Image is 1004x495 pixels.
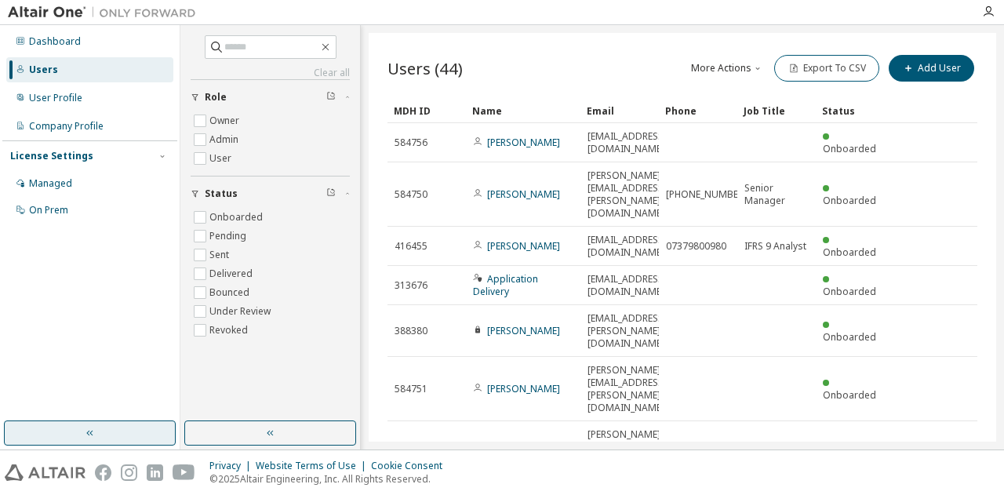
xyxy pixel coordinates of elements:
span: 584751 [395,383,427,395]
a: [PERSON_NAME] [487,136,560,149]
span: 07379800980 [666,240,726,253]
span: IFRS 9 Analyst [744,240,806,253]
a: Clear all [191,67,350,79]
div: Name [472,98,574,123]
label: Onboarded [209,208,266,227]
span: [EMAIL_ADDRESS][DOMAIN_NAME] [587,130,667,155]
span: [PHONE_NUMBER] [666,188,747,201]
div: Managed [29,177,72,190]
span: Role [205,91,227,104]
span: 388380 [395,325,427,337]
label: Admin [209,130,242,149]
label: User [209,149,235,168]
label: Bounced [209,283,253,302]
label: Pending [209,227,249,246]
div: MDH ID [394,98,460,123]
span: Status [205,187,238,200]
div: License Settings [10,150,93,162]
span: [EMAIL_ADDRESS][DOMAIN_NAME] [587,234,667,259]
div: Dashboard [29,35,81,48]
img: facebook.svg [95,464,111,481]
button: Status [191,177,350,211]
span: [PERSON_NAME][EMAIL_ADDRESS][PERSON_NAME][DOMAIN_NAME] [587,364,667,414]
span: 416455 [395,240,427,253]
p: © 2025 Altair Engineering, Inc. All Rights Reserved. [209,472,452,486]
button: Export To CSV [774,55,879,82]
div: On Prem [29,204,68,217]
img: youtube.svg [173,464,195,481]
div: Cookie Consent [371,460,452,472]
a: [PERSON_NAME] [487,324,560,337]
span: [EMAIL_ADDRESS][PERSON_NAME][DOMAIN_NAME] [587,312,667,350]
span: Clear filter [326,187,336,200]
button: Add User [889,55,974,82]
label: Owner [209,111,242,130]
span: 313676 [395,279,427,292]
label: Revoked [209,321,251,340]
span: [EMAIL_ADDRESS][DOMAIN_NAME] [587,273,667,298]
label: Under Review [209,302,274,321]
div: Job Title [744,98,809,123]
div: Status [822,98,888,123]
button: More Actions [689,55,765,82]
span: Users (44) [387,57,463,79]
div: Company Profile [29,120,104,133]
span: Onboarded [823,142,876,155]
a: Application Delivery [473,272,538,298]
div: User Profile [29,92,82,104]
span: Onboarded [823,285,876,298]
div: Users [29,64,58,76]
img: instagram.svg [121,464,137,481]
a: [PERSON_NAME] [487,382,560,395]
span: Onboarded [823,194,876,207]
img: Altair One [8,5,204,20]
div: Email [587,98,653,123]
span: [PERSON_NAME][EMAIL_ADDRESS][PERSON_NAME][DOMAIN_NAME] [587,428,667,479]
span: Onboarded [823,388,876,402]
a: [PERSON_NAME] [487,187,560,201]
span: [PERSON_NAME][EMAIL_ADDRESS][PERSON_NAME][DOMAIN_NAME] [587,169,667,220]
div: Website Terms of Use [256,460,371,472]
span: 584756 [395,136,427,149]
div: Privacy [209,460,256,472]
div: Phone [665,98,731,123]
button: Role [191,80,350,115]
span: Clear filter [326,91,336,104]
img: linkedin.svg [147,464,163,481]
label: Sent [209,246,232,264]
span: Senior Manager [744,182,809,207]
a: [PERSON_NAME] [487,239,560,253]
span: Onboarded [823,330,876,344]
span: 584750 [395,188,427,201]
img: altair_logo.svg [5,464,85,481]
label: Delivered [209,264,256,283]
span: Onboarded [823,246,876,259]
